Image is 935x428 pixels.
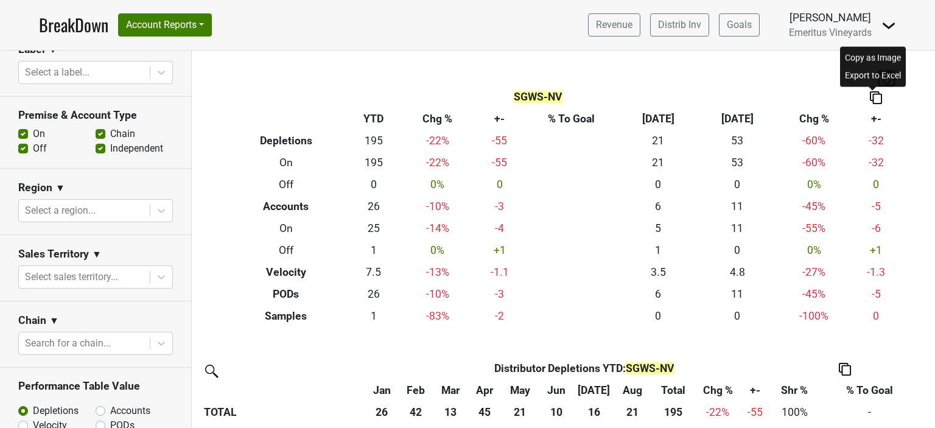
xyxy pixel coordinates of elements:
td: 0 [346,174,401,196]
div: Copy as Image [842,49,903,66]
td: 6 [618,283,698,305]
h3: Sales Territory [18,248,89,261]
td: -5 [851,196,901,218]
td: -2 [475,305,525,327]
label: On [33,127,45,141]
img: Copy to clipboard [870,91,882,104]
th: Samples [226,305,347,327]
td: -32 [851,130,901,152]
td: 53 [698,130,777,152]
span: -55 [748,406,763,418]
th: Off [226,174,347,196]
td: 3.5 [618,261,698,283]
td: 25 [346,218,401,240]
td: 1 [346,305,401,327]
td: -1.1 [475,261,525,283]
th: [DATE] [618,108,698,130]
th: 21 [615,401,651,423]
td: 21 [618,152,698,174]
th: Chg % [777,108,851,130]
td: -3 [475,196,525,218]
td: 11 [698,196,777,218]
td: 11 [698,283,777,305]
th: Accounts [226,196,347,218]
td: 21 [618,130,698,152]
td: 0 [851,305,901,327]
h3: Performance Table Value [18,380,173,393]
td: 100% [769,401,819,423]
td: -14 % [401,218,475,240]
td: -45 % [777,283,851,305]
td: 0 [475,174,525,196]
td: 195 [346,130,401,152]
th: Chg % [401,108,475,130]
th: 45 [468,401,500,423]
span: -22% [706,406,729,418]
td: 0 [618,174,698,196]
td: -27 % [777,261,851,283]
span: ▼ [55,181,65,195]
td: -1.3 [851,261,901,283]
div: Export to Excel [842,66,903,84]
td: 26 [346,283,401,305]
th: 16 [573,401,615,423]
a: Distrib Inv [650,13,709,37]
td: -83 % [401,305,475,327]
th: +- [851,108,901,130]
td: 0 % [777,239,851,261]
th: Velocity [226,261,347,283]
td: 0 [698,305,777,327]
th: 195 [651,401,695,423]
th: PODs [226,283,347,305]
a: Goals [719,13,760,37]
td: 0 [698,239,777,261]
td: -13 % [401,261,475,283]
th: % To Goal: activate to sort column ascending [819,379,920,401]
th: Chg %: activate to sort column ascending [695,379,740,401]
td: -5 [851,283,901,305]
td: -55 [475,130,525,152]
th: Total: activate to sort column ascending [651,379,695,401]
td: +1 [475,239,525,261]
th: Aug: activate to sort column ascending [615,379,651,401]
th: Jul: activate to sort column ascending [573,379,615,401]
label: Depletions [33,404,79,418]
h3: Region [18,181,52,194]
th: May: activate to sort column ascending [501,379,539,401]
th: Shr %: activate to sort column ascending [769,379,819,401]
td: 4.8 [698,261,777,283]
th: 42 [399,401,432,423]
th: Apr: activate to sort column ascending [468,379,500,401]
td: 0 [851,174,901,196]
label: Independent [110,141,163,156]
td: -100 % [777,305,851,327]
th: Jan: activate to sort column ascending [365,379,399,401]
td: 7.5 [346,261,401,283]
td: 5 [618,218,698,240]
td: 0 % [777,174,851,196]
th: Jun: activate to sort column ascending [539,379,574,401]
span: Emeritus Vineyards [789,27,872,38]
td: 26 [346,196,401,218]
a: Revenue [588,13,640,37]
img: Copy to clipboard [839,363,851,376]
td: -10 % [401,283,475,305]
td: -3 [475,283,525,305]
td: -60 % [777,152,851,174]
span: SGWS-NV [514,91,562,103]
td: -32 [851,152,901,174]
th: On [226,152,347,174]
th: TOTAL [201,401,365,423]
th: Off [226,239,347,261]
th: &nbsp;: activate to sort column ascending [201,379,365,401]
th: Mar: activate to sort column ascending [433,379,469,401]
td: 6 [618,196,698,218]
th: Distributor Depletions YTD : [399,357,769,379]
th: % To Goal [525,108,618,130]
div: [PERSON_NAME] [789,10,872,26]
td: 1 [346,239,401,261]
th: 26 [365,401,399,423]
th: +-: activate to sort column ascending [741,379,770,401]
th: [DATE] [698,108,777,130]
td: 0 [698,174,777,196]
